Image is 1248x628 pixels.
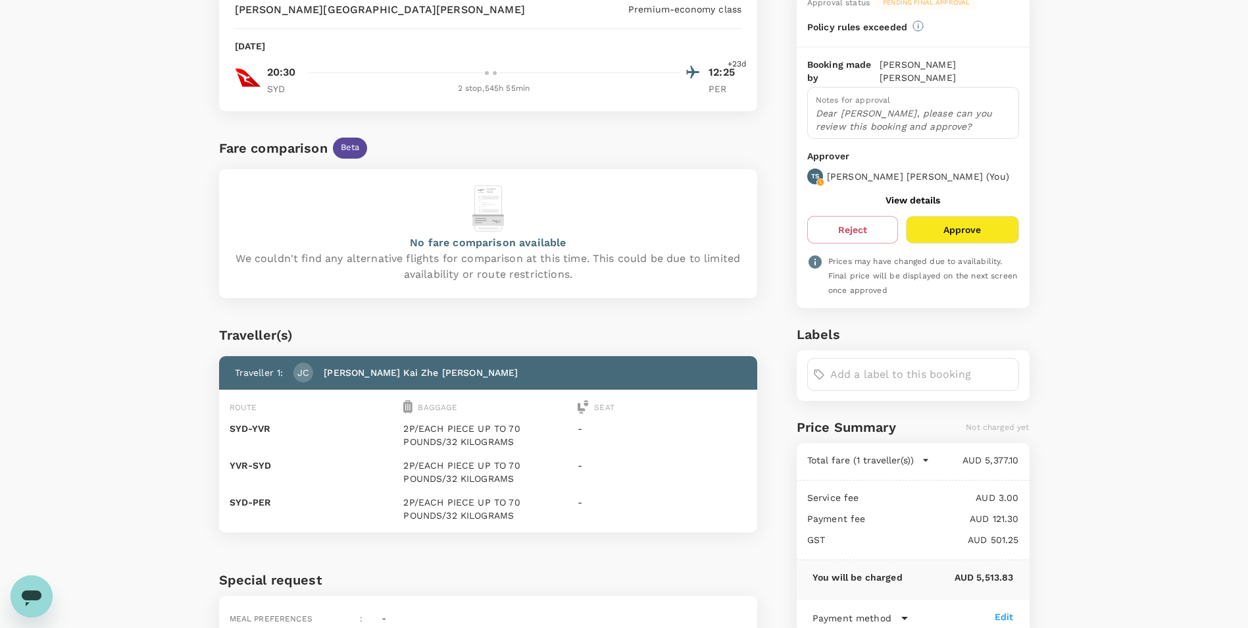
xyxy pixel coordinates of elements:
[594,403,614,412] span: Seat
[812,612,891,625] p: Payment method
[403,496,572,522] p: 2P/EACH PIECE UP TO 70 POUNDS/32 KILOGRAMS
[578,422,747,435] p: -
[230,422,399,435] p: SYD - YVR
[267,65,296,80] p: 20:30
[628,3,741,16] p: Premium-economy class
[807,149,1019,163] p: Approver
[811,172,819,181] p: TS
[230,614,312,623] span: Meal preferences
[219,138,328,159] div: Fare comparison
[966,423,1029,432] span: Not charged yet
[816,107,1011,133] p: Dear [PERSON_NAME], please can you review this booking and approve?
[866,512,1019,525] p: AUD 121.30
[376,606,386,626] div: -
[235,39,266,53] p: [DATE]
[230,459,399,472] p: YVR - SYD
[297,366,309,379] p: JC
[709,82,741,95] p: PER
[903,571,1014,584] p: AUD 5,513.83
[880,58,1019,84] p: [PERSON_NAME] [PERSON_NAME]
[230,496,399,509] p: SYD - PER
[410,235,566,251] p: No fare comparison available
[403,422,572,448] p: 2P/EACH PIECE UP TO 70 POUNDS/32 KILOGRAMS
[886,195,940,205] button: View details
[333,142,368,154] span: Beta
[825,533,1018,546] p: AUD 501.25
[235,366,284,379] p: Traveller 1 :
[235,65,261,91] img: QF
[578,459,747,472] p: -
[267,82,300,95] p: SYD
[360,614,362,623] span: :
[308,82,680,95] div: 2 stop , 545h 55min
[472,185,504,232] img: flight-alternative-empty-logo
[324,366,518,379] p: [PERSON_NAME] Kai Zhe [PERSON_NAME]
[235,251,742,282] p: We couldn't find any alternative flights for comparison at this time. This could be due to limite...
[219,325,758,346] div: Traveller(s)
[827,170,1009,183] p: [PERSON_NAME] [PERSON_NAME] ( You )
[11,575,53,617] iframe: Button to launch messaging window
[807,454,930,467] button: Total fare (1 traveller(s))
[807,491,859,504] p: Service fee
[807,512,866,525] p: Payment fee
[230,403,257,412] span: Route
[709,65,741,80] p: 12:25
[403,459,572,485] p: 2P/EACH PIECE UP TO 70 POUNDS/32 KILOGRAMS
[418,403,457,412] span: Baggage
[807,58,880,84] p: Booking made by
[578,496,747,509] p: -
[995,610,1014,623] div: Edit
[859,491,1019,504] p: AUD 3.00
[578,400,589,413] img: seat-icon
[812,571,903,584] p: You will be charged
[797,324,1030,345] h6: Labels
[797,417,896,438] h6: Price Summary
[906,216,1018,244] button: Approve
[219,569,758,590] h6: Special request
[807,20,907,34] p: Policy rules exceeded
[728,58,747,71] span: +23d
[828,257,1017,295] span: Prices may have changed due to availability. Final price will be displayed on the next screen onc...
[807,533,825,546] p: GST
[830,364,1013,385] input: Add a label to this booking
[930,454,1019,467] p: AUD 5,377.10
[816,95,891,105] span: Notes for approval
[807,216,898,244] button: Reject
[235,2,525,18] p: [PERSON_NAME][GEOGRAPHIC_DATA][PERSON_NAME]
[403,400,412,413] img: baggage-icon
[807,454,914,467] p: Total fare (1 traveller(s))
